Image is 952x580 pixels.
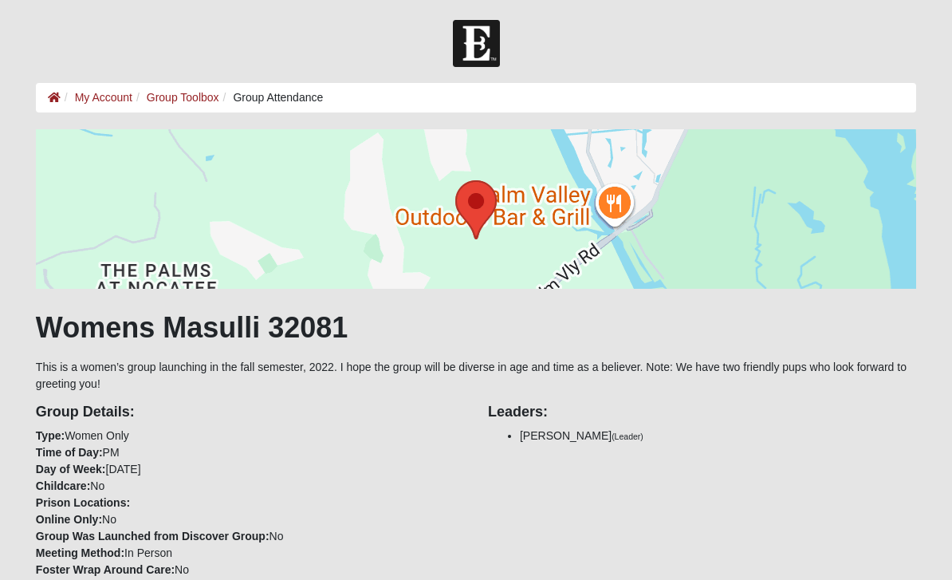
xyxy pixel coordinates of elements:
strong: Prison Locations: [36,496,130,509]
a: Group Toolbox [147,91,219,104]
strong: Childcare: [36,479,90,492]
strong: Day of Week: [36,463,106,475]
h1: Womens Masulli 32081 [36,310,916,345]
li: Group Attendance [219,89,324,106]
strong: Time of Day: [36,446,103,459]
small: (Leader) [612,432,643,441]
strong: Type: [36,429,65,442]
img: Church of Eleven22 Logo [453,20,500,67]
h4: Group Details: [36,404,464,421]
li: [PERSON_NAME] [520,428,916,444]
strong: Group Was Launched from Discover Group: [36,530,269,543]
a: My Account [75,91,132,104]
h4: Leaders: [488,404,916,421]
strong: Meeting Method: [36,546,124,559]
strong: Online Only: [36,513,102,526]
